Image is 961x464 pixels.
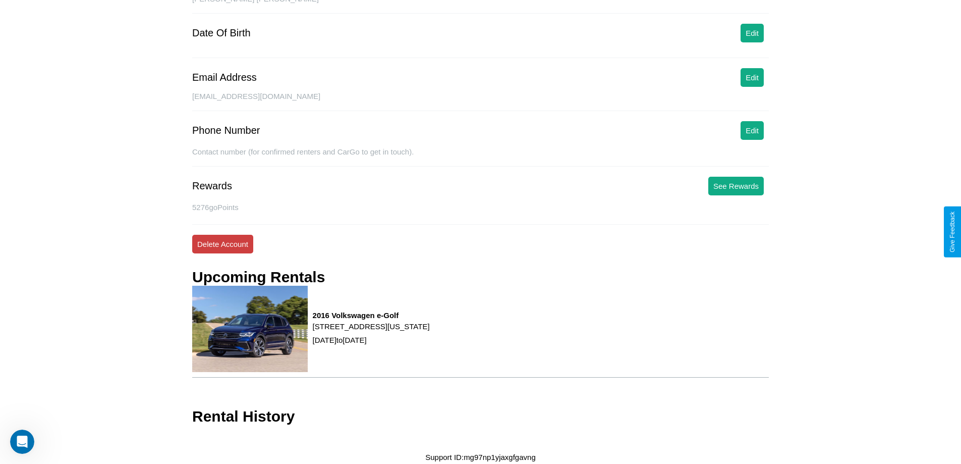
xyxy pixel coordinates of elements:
[192,235,253,253] button: Delete Account
[192,286,308,372] img: rental
[192,72,257,83] div: Email Address
[313,320,430,333] p: [STREET_ADDRESS][US_STATE]
[741,68,764,87] button: Edit
[313,333,430,347] p: [DATE] to [DATE]
[741,24,764,42] button: Edit
[192,180,232,192] div: Rewards
[313,311,430,320] h3: 2016 Volkswagen e-Golf
[192,147,769,167] div: Contact number (for confirmed renters and CarGo to get in touch).
[708,177,764,195] button: See Rewards
[192,269,325,286] h3: Upcoming Rentals
[192,92,769,111] div: [EMAIL_ADDRESS][DOMAIN_NAME]
[192,408,295,425] h3: Rental History
[425,450,535,464] p: Support ID: mg97np1yjaxgfgavng
[10,430,34,454] iframe: Intercom live chat
[949,212,956,252] div: Give Feedback
[192,125,260,136] div: Phone Number
[741,121,764,140] button: Edit
[192,27,251,39] div: Date Of Birth
[192,200,769,214] p: 5276 goPoints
